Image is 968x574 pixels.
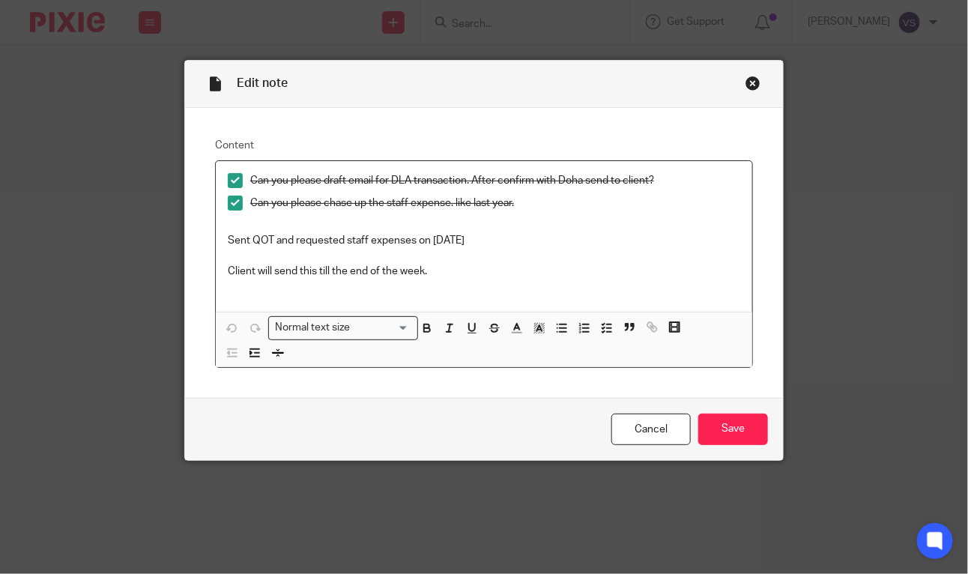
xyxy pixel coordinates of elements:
[698,414,768,446] input: Save
[611,414,691,446] a: Cancel
[215,138,753,153] label: Content
[237,77,288,89] span: Edit note
[250,173,740,188] p: Can you please draft email for DLA transaction. After confirm with Doha send to client?
[355,320,409,336] input: Search for option
[745,76,760,91] div: Close this dialog window
[228,233,740,248] p: Sent QOT and requested staff expenses on [DATE]
[250,196,740,211] p: Can you please chase up the staff expense. like last year.
[272,320,354,336] span: Normal text size
[228,264,740,279] p: Client will send this till the end of the week.
[268,316,418,339] div: Search for option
